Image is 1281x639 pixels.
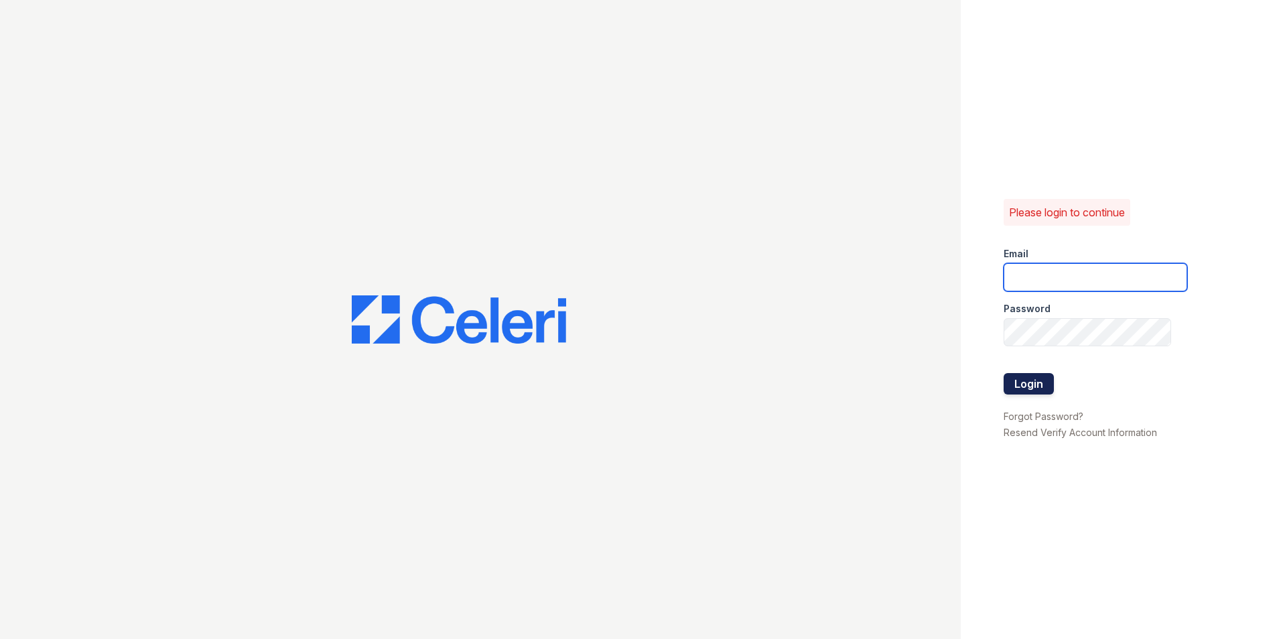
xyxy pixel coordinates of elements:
[1004,411,1083,422] a: Forgot Password?
[1004,427,1157,438] a: Resend Verify Account Information
[352,295,566,344] img: CE_Logo_Blue-a8612792a0a2168367f1c8372b55b34899dd931a85d93a1a3d3e32e68fde9ad4.png
[1004,302,1051,315] label: Password
[1004,247,1028,261] label: Email
[1009,204,1125,220] p: Please login to continue
[1004,373,1054,395] button: Login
